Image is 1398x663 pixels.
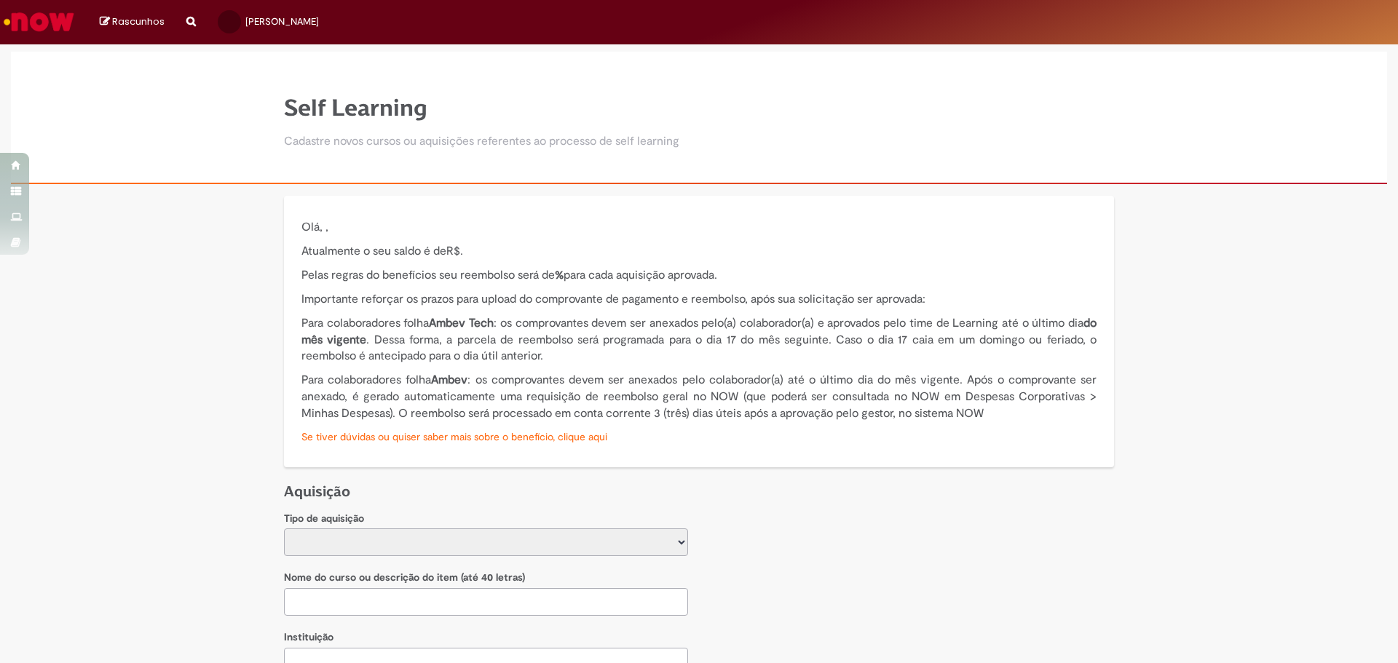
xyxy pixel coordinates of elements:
[301,267,1097,284] p: Pelas regras do benefícios seu reembolso será de para cada aquisição aprovada.
[284,95,679,121] h1: Self Learning
[284,482,1114,501] h1: Aquisição
[284,135,679,148] h2: Cadastre novos cursos ou aquisições referentes ao processo de self learning
[301,219,1097,236] p: Olá, ,
[446,244,460,258] span: R$
[301,291,1097,308] p: Importante reforçar os prazos para upload do comprovante de pagamento e reembolso, após sua solic...
[1,7,76,36] img: ServiceNow
[429,316,494,330] strong: Ambev Tech
[245,15,319,28] span: [PERSON_NAME]
[112,15,165,28] span: Rascunhos
[284,630,688,645] p: Instituição
[301,316,1097,347] strong: do mês vigente
[431,373,467,387] strong: Ambev
[100,15,165,29] a: Rascunhos
[301,430,607,443] a: Se tiver dúvidas ou quiser saber mais sobre o benefício, clique aqui
[284,512,688,526] p: Tipo de aquisição
[301,372,1097,422] p: Para colaboradores folha : os comprovantes devem ser anexados pelo colaborador(a) até o último di...
[284,571,688,585] p: Nome do curso ou descrição do item (até 40 letras)
[301,315,1097,365] p: Para colaboradores folha : os comprovantes devem ser anexados pelo(a) colaborador(a) e aprovados ...
[555,268,564,282] b: %
[301,243,1097,260] p: Atualmente o seu saldo é de .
